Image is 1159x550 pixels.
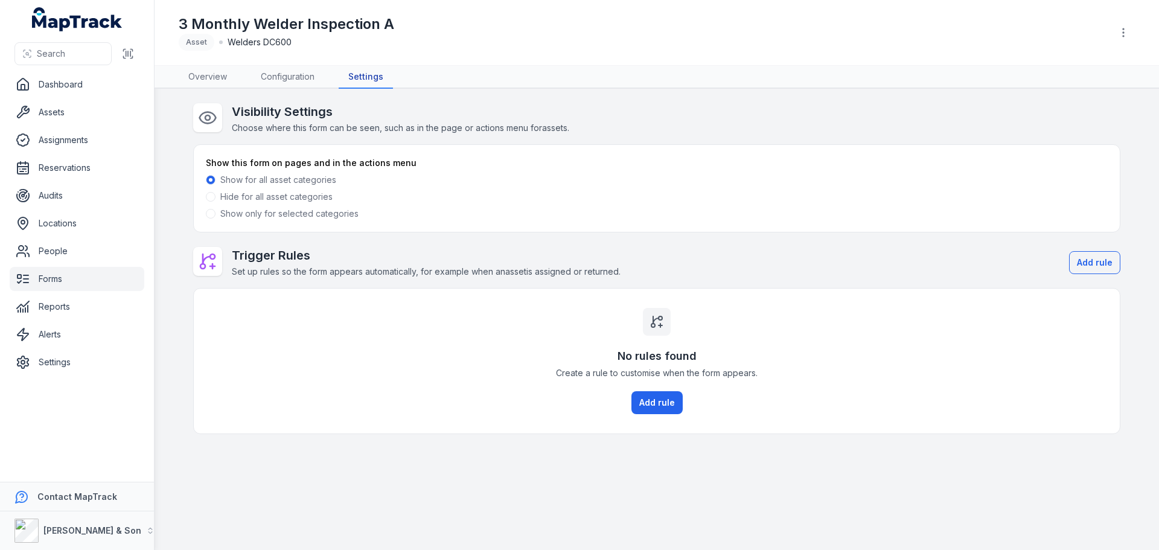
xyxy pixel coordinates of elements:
a: Forms [10,267,144,291]
button: Add rule [631,391,683,414]
a: Settings [10,350,144,374]
strong: [PERSON_NAME] & Son [43,525,141,536]
a: Audits [10,184,144,208]
a: People [10,239,144,263]
span: Set up rules so the form appears automatically, for example when an asset is assigned or returned. [232,266,621,277]
span: Choose where this form can be seen, such as in the page or actions menu for assets . [232,123,569,133]
h1: 3 Monthly Welder Inspection A [179,14,394,34]
strong: Contact MapTrack [37,491,117,502]
div: Asset [179,34,214,51]
a: Reports [10,295,144,319]
span: Search [37,48,65,60]
h3: No rules found [618,348,697,365]
a: Assets [10,100,144,124]
span: Welders DC600 [228,36,292,48]
h2: Trigger Rules [232,247,621,264]
label: Show only for selected categories [220,208,359,220]
a: Alerts [10,322,144,347]
span: Create a rule to customise when the form appears. [556,367,758,379]
a: Overview [179,66,237,89]
a: Reservations [10,156,144,180]
label: Show this form on pages and in the actions menu [206,157,417,169]
a: Dashboard [10,72,144,97]
a: Configuration [251,66,324,89]
button: Search [14,42,112,65]
button: Add rule [1069,251,1120,274]
h2: Visibility Settings [232,103,569,120]
a: Assignments [10,128,144,152]
label: Hide for all asset categories [220,191,333,203]
a: Locations [10,211,144,235]
a: MapTrack [32,7,123,31]
label: Show for all asset categories [220,174,336,186]
a: Settings [339,66,393,89]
